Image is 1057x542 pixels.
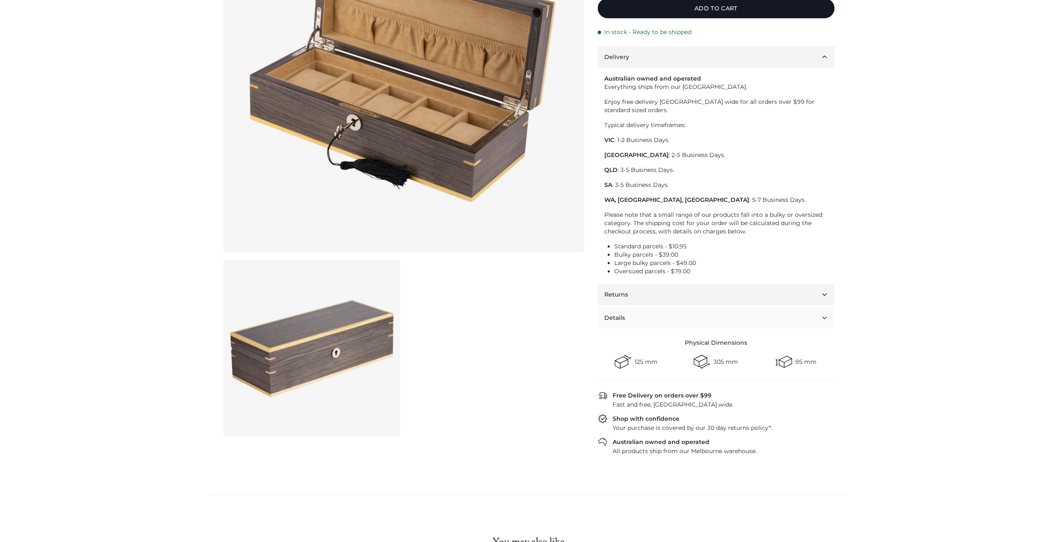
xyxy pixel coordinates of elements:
li: Oversized parcels - $79.00 [614,267,828,275]
p: Enjoy free delivery [GEOGRAPHIC_DATA] wide for all orders over $99 for standard sized orders. [604,98,828,114]
p: Typical delivery timeframes: [604,121,828,129]
button: Details [598,307,834,329]
p: : 3-5 Business Days. [604,166,828,174]
p: Everything ships from our [GEOGRAPHIC_DATA]. [604,74,828,91]
li: Standard parcels - $10.95 [614,242,828,250]
p: : 3-5 Business Days. [604,181,828,189]
div: 305 mm [714,359,738,365]
button: Returns [598,284,834,305]
button: Delivery [598,46,834,68]
div: 125 mm [635,359,657,365]
div: 95 mm [795,359,817,365]
p: : 2-5 Business Days. [604,151,828,159]
p: : 5-7 Business Days. [604,196,828,204]
span: SA [604,181,612,189]
div: Length [694,353,710,370]
p: : 1-2 Business Days. [604,136,828,144]
span: Australian owned and operated [604,75,701,82]
li: Bulky parcels - $39.00 [614,250,828,259]
div: Shop with confidence [613,414,679,423]
span: QLD [604,166,618,174]
span: In stock - Ready to be shipped [604,28,692,36]
div: Height [775,353,792,370]
div: Width [615,353,631,370]
div: All products ship from our Melbourne warehouse. [608,447,834,455]
div: Australian owned and operated [613,438,709,446]
span: [GEOGRAPHIC_DATA] [604,151,669,159]
div: Physical Dimensions [598,338,834,347]
div: Free Delivery on orders over $99 [613,391,711,400]
div: Fast and free, [GEOGRAPHIC_DATA] wide. [608,400,834,409]
li: Large bulky parcels - $49.00 [614,259,828,267]
span: WA, [GEOGRAPHIC_DATA], [GEOGRAPHIC_DATA] [604,196,749,204]
p: Please note that a small range of our products fall into a bulky or oversized category. The shipp... [604,211,828,235]
span: VIC [604,136,614,144]
div: Your purchase is covered by our 30 day returns policy*. [608,424,834,432]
